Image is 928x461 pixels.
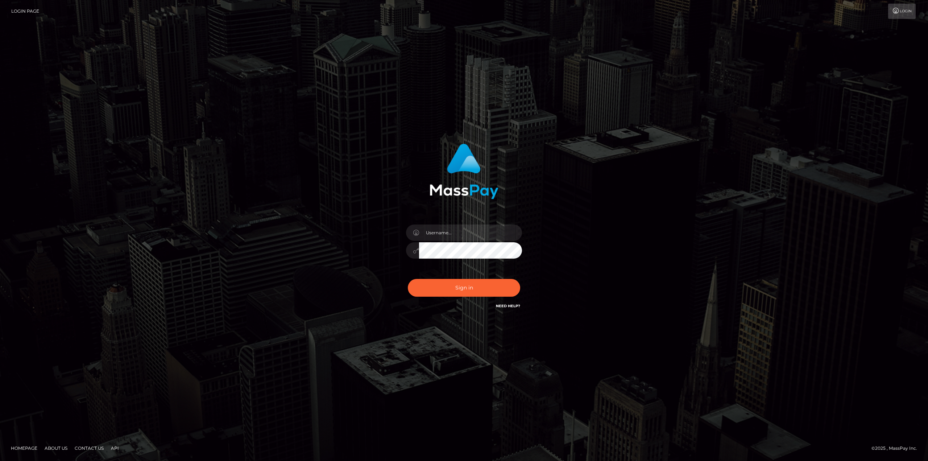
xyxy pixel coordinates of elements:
[42,443,70,454] a: About Us
[11,4,39,19] a: Login Page
[871,444,923,452] div: © 2025 , MassPay Inc.
[430,144,498,199] img: MassPay Login
[72,443,107,454] a: Contact Us
[419,225,522,241] input: Username...
[8,443,40,454] a: Homepage
[108,443,122,454] a: API
[496,304,520,308] a: Need Help?
[888,4,916,19] a: Login
[408,279,520,297] button: Sign in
